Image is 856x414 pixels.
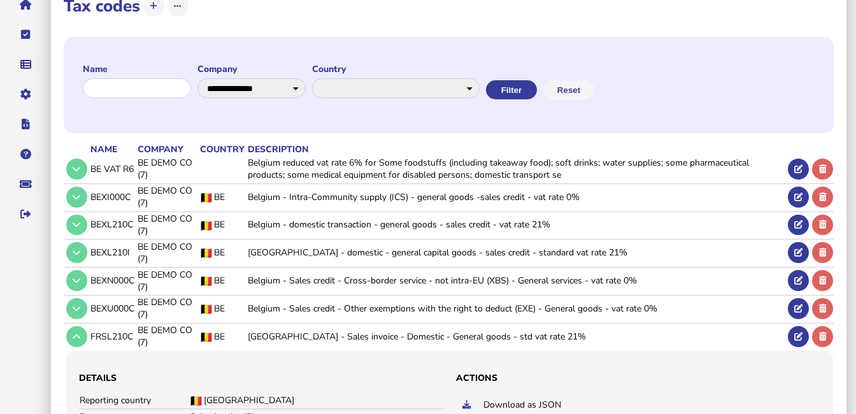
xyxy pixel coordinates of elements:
button: Developer hub links [12,111,39,138]
button: Tax code details [66,159,87,180]
div: BE [200,303,245,315]
img: BE flag [200,193,213,203]
td: BE DEMO CO (7) [135,323,197,349]
button: Filter [486,80,537,99]
button: Raise a support ticket [12,171,39,197]
div: BE [200,218,245,231]
img: BE flag [190,396,203,406]
button: Edit tax code [788,159,809,180]
img: BE flag [200,332,213,342]
td: BEXI000C [88,183,135,210]
td: Belgium - domestic transaction - general goods - sales credit - vat rate 21% [245,211,786,238]
button: Edit tax code [788,215,809,236]
button: Sign out [12,201,39,227]
button: Tax code details [66,187,87,208]
td: [GEOGRAPHIC_DATA] [189,393,444,409]
td: BE DEMO CO (7) [135,239,197,266]
label: Name [83,63,191,75]
td: [GEOGRAPHIC_DATA] - domestic - general capital goods - sales credit - standard vat rate 21% [245,239,786,266]
img: BE flag [200,276,213,286]
button: Tasks [12,21,39,48]
h3: Details [79,372,443,384]
div: BE [200,191,245,203]
td: BEXU000C [88,295,135,321]
button: Delete tax code [812,159,833,180]
button: Edit tax code [788,187,809,208]
button: Edit tax code [788,326,809,347]
button: Delete tax code [812,326,833,347]
td: Belgium reduced vat rate 6% for Some foodstuffs (including takeaway food); soft drinks; water sup... [245,156,786,182]
img: BE flag [200,221,213,231]
button: Delete tax code [812,270,833,291]
th: Name [88,143,135,156]
img: BE flag [200,248,213,258]
td: BE DEMO CO (7) [135,211,197,238]
div: Country [200,143,245,155]
td: BE DEMO CO (7) [135,156,197,182]
td: BE DEMO CO (7) [135,268,197,294]
button: Help pages [12,141,39,168]
td: BEXL210I [88,239,135,266]
td: BE VAT R6 [88,156,135,182]
td: FRSL210C [88,323,135,349]
label: Company [197,63,306,75]
button: Tax code details [66,326,87,347]
td: [GEOGRAPHIC_DATA] - Sales invoice - Domestic - General goods - std vat rate 21% [245,323,786,349]
i: Data manager [20,64,31,65]
button: Data manager [12,51,39,78]
td: BEXL210C [88,211,135,238]
td: Reporting country [79,393,189,409]
td: BE DEMO CO (7) [135,295,197,321]
button: Reset [543,80,594,99]
td: Belgium - Sales credit - Cross-border service - not intra-EU (XBS) - General services - vat rate 0% [245,268,786,294]
button: Edit tax code [788,298,809,319]
button: Delete tax code [812,242,833,263]
button: Edit tax code [788,242,809,263]
button: Tax code details [66,215,87,236]
div: Download as JSON [483,399,820,411]
button: Tax code details [66,270,87,291]
th: Description [245,143,786,156]
div: BE [200,331,245,343]
td: Belgium - Intra-Community supply (ICS) - general goods -sales credit - vat rate 0% [245,183,786,210]
h3: Actions [456,372,820,384]
div: BE [200,246,245,259]
button: Edit tax code [788,270,809,291]
label: Country [312,63,480,75]
th: Company [135,143,197,156]
button: Delete tax code [812,298,833,319]
img: BE flag [200,304,213,314]
div: BE [200,275,245,287]
td: BE DEMO CO (7) [135,183,197,210]
button: Manage settings [12,81,39,108]
td: BEXN000C [88,268,135,294]
button: Delete tax code [812,187,833,208]
button: Tax code details [66,298,87,319]
button: Tax code details [66,242,87,263]
td: Belgium - Sales credit - Other exemptions with the right to deduct (EXE) - General goods - vat ra... [245,295,786,321]
button: Delete tax code [812,215,833,236]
